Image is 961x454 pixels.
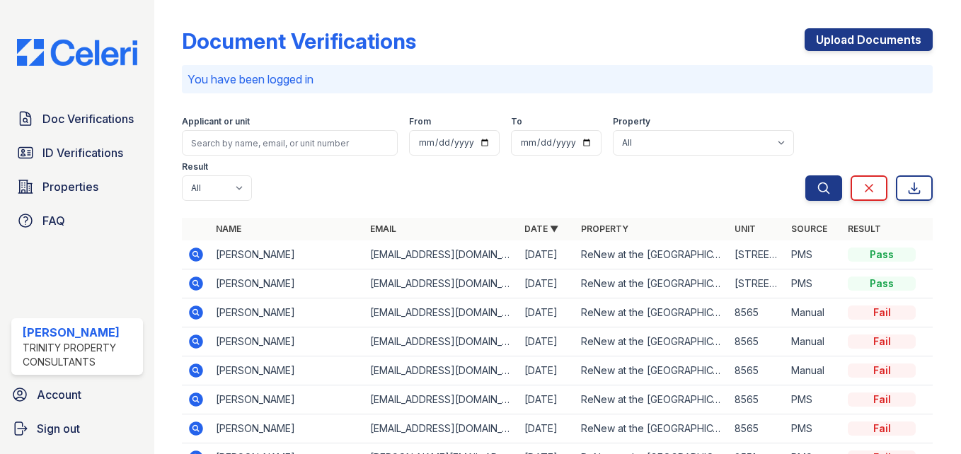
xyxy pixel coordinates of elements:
[11,105,143,133] a: Doc Verifications
[519,385,575,414] td: [DATE]
[210,385,364,414] td: [PERSON_NAME]
[42,178,98,195] span: Properties
[37,420,80,437] span: Sign out
[519,327,575,356] td: [DATE]
[729,269,786,298] td: [STREET_ADDRESS]
[182,130,398,156] input: Search by name, email, or unit number
[786,356,842,385] td: Manual
[210,414,364,443] td: [PERSON_NAME]
[210,240,364,269] td: [PERSON_NAME]
[42,110,134,127] span: Doc Verifications
[848,334,916,349] div: Fail
[364,356,519,385] td: [EMAIL_ADDRESS][DOMAIN_NAME]
[364,327,519,356] td: [EMAIL_ADDRESS][DOMAIN_NAME]
[210,298,364,327] td: [PERSON_NAME]
[786,240,842,269] td: PMS
[216,223,241,234] a: Name
[805,28,933,51] a: Upload Documents
[524,223,558,234] a: Date ▼
[848,248,916,262] div: Pass
[786,414,842,443] td: PMS
[210,356,364,385] td: [PERSON_NAME]
[23,341,137,369] div: Trinity Property Consultants
[42,144,123,161] span: ID Verifications
[182,28,416,54] div: Document Verifications
[848,421,916,436] div: Fail
[786,269,842,298] td: PMS
[364,269,519,298] td: [EMAIL_ADDRESS][DOMAIN_NAME]
[519,414,575,443] td: [DATE]
[210,269,364,298] td: [PERSON_NAME]
[729,414,786,443] td: 8565
[364,385,519,414] td: [EMAIL_ADDRESS][DOMAIN_NAME]
[729,298,786,327] td: 8565
[519,356,575,385] td: [DATE]
[6,380,149,409] a: Account
[364,298,519,327] td: [EMAIL_ADDRESS][DOMAIN_NAME]
[729,327,786,356] td: 8565
[575,269,730,298] td: ReNew at the [GEOGRAPHIC_DATA]
[575,240,730,269] td: ReNew at the [GEOGRAPHIC_DATA]
[188,71,927,88] p: You have been logged in
[848,305,916,320] div: Fail
[902,397,947,440] iframe: chat widget
[23,324,137,341] div: [PERSON_NAME]
[575,327,730,356] td: ReNew at the [GEOGRAPHIC_DATA]
[575,385,730,414] td: ReNew at the [GEOGRAPHIC_DATA]
[729,385,786,414] td: 8565
[729,240,786,269] td: [STREET_ADDRESS]
[519,269,575,298] td: [DATE]
[848,392,916,407] div: Fail
[11,139,143,167] a: ID Verifications
[182,161,208,173] label: Result
[791,223,827,234] a: Source
[613,116,650,127] label: Property
[786,298,842,327] td: Manual
[786,327,842,356] td: Manual
[370,223,396,234] a: Email
[11,173,143,201] a: Properties
[182,116,250,127] label: Applicant or unit
[581,223,628,234] a: Property
[735,223,756,234] a: Unit
[575,356,730,385] td: ReNew at the [GEOGRAPHIC_DATA]
[11,206,143,235] a: FAQ
[6,39,149,66] img: CE_Logo_Blue-a8612792a0a2168367f1c8372b55b34899dd931a85d93a1a3d3e32e68fde9ad4.png
[786,385,842,414] td: PMS
[575,298,730,327] td: ReNew at the [GEOGRAPHIC_DATA]
[42,212,65,229] span: FAQ
[364,414,519,443] td: [EMAIL_ADDRESS][DOMAIN_NAME]
[37,386,81,403] span: Account
[848,277,916,291] div: Pass
[511,116,522,127] label: To
[409,116,431,127] label: From
[519,240,575,269] td: [DATE]
[364,240,519,269] td: [EMAIL_ADDRESS][DOMAIN_NAME]
[575,414,730,443] td: ReNew at the [GEOGRAPHIC_DATA]
[6,414,149,443] a: Sign out
[210,327,364,356] td: [PERSON_NAME]
[848,223,881,234] a: Result
[729,356,786,385] td: 8565
[519,298,575,327] td: [DATE]
[848,363,916,378] div: Fail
